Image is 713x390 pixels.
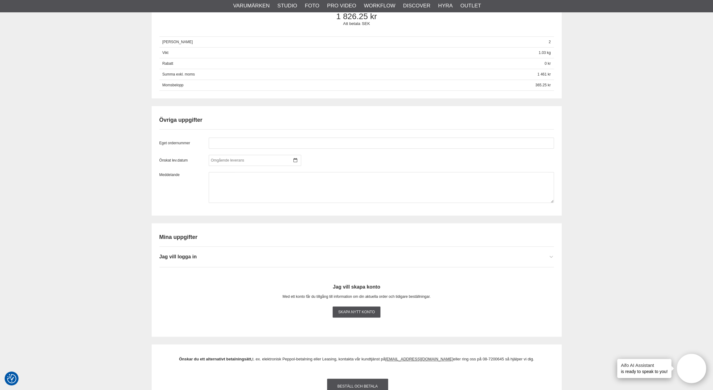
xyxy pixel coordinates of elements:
label: Meddelande [159,172,209,203]
a: Hyra [438,2,453,10]
a: Discover [403,2,430,10]
h2: Mina uppgifter [159,233,554,241]
span: 1 461 [534,69,554,80]
p: t. ex. elektronisk Peppol-betalning eller Leasing, kontakta vår kundtjänst på eller ring oss på 0... [167,356,546,363]
span: SEK [362,21,370,26]
span: Jag vill logga in [159,254,197,259]
h4: Aifo AI Assistant [621,362,668,368]
img: Revisit consent button [7,374,16,383]
div: is ready to speak to you! [617,359,671,378]
span: Jag vill skapa konto [159,281,554,292]
a: Skapa nytt konto [333,306,380,318]
span: Momsbelopp [159,80,532,91]
span: Att betala [343,21,360,26]
span: 365.25 [532,80,554,91]
a: Pro Video [327,2,356,10]
label: Önskat lev.datum [159,158,209,163]
span: 0 [541,58,554,69]
a: Studio [277,2,297,10]
label: Eget ordernummer [159,140,209,146]
a: Varumärken [233,2,270,10]
span: 2 [546,37,554,47]
a: Workflow [364,2,395,10]
h2: Övriga uppgifter [159,116,554,124]
button: Samtyckesinställningar [7,373,16,384]
a: Foto [305,2,319,10]
span: 1 826.25 [170,12,543,21]
span: Rabatt [159,58,542,69]
span: 1.03 kg [535,47,554,58]
span: Med ett konto får du tillgång till information om din aktuella order och tidigare beställningar. [282,294,430,299]
a: Outlet [460,2,481,10]
a: [EMAIL_ADDRESS][DOMAIN_NAME] [385,357,453,361]
span: [PERSON_NAME] [159,37,546,47]
span: Summa exkl. moms [159,69,535,80]
strong: Önskar du ett alternativt betalningsätt, [179,357,252,361]
span: Vikt [159,47,536,58]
